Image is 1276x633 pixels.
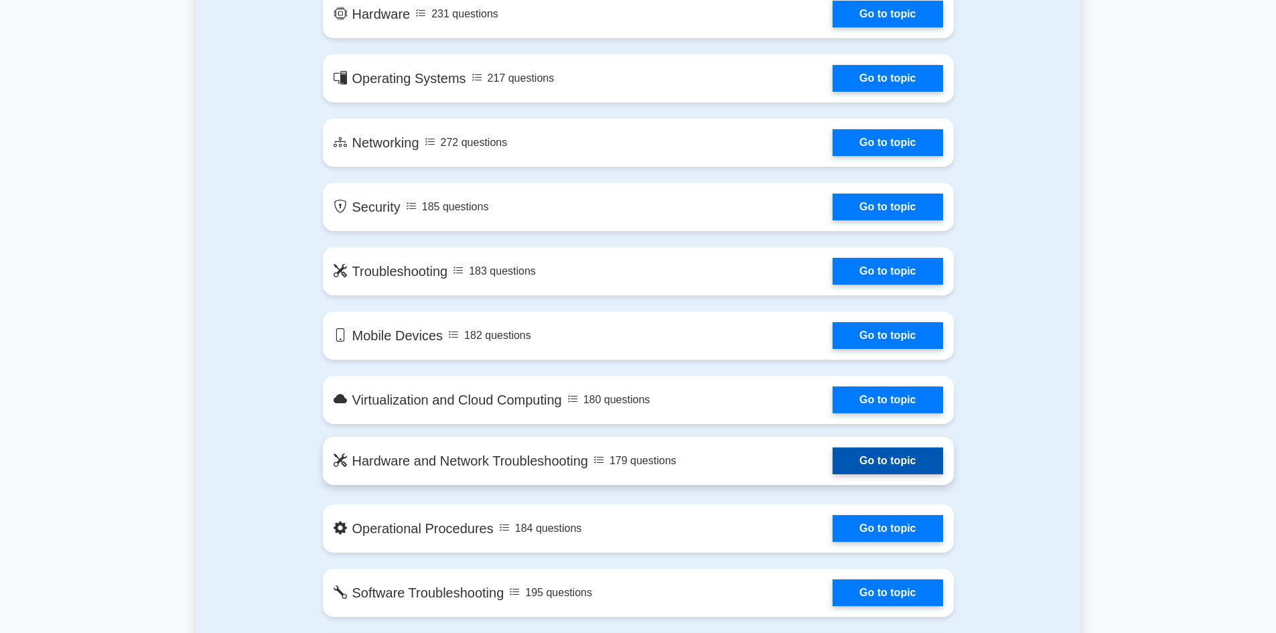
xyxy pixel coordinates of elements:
a: Go to topic [833,579,942,606]
a: Go to topic [833,1,942,27]
a: Go to topic [833,515,942,542]
a: Go to topic [833,258,942,285]
a: Go to topic [833,129,942,156]
a: Go to topic [833,65,942,92]
a: Go to topic [833,322,942,349]
a: Go to topic [833,194,942,220]
a: Go to topic [833,386,942,413]
a: Go to topic [833,447,942,474]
